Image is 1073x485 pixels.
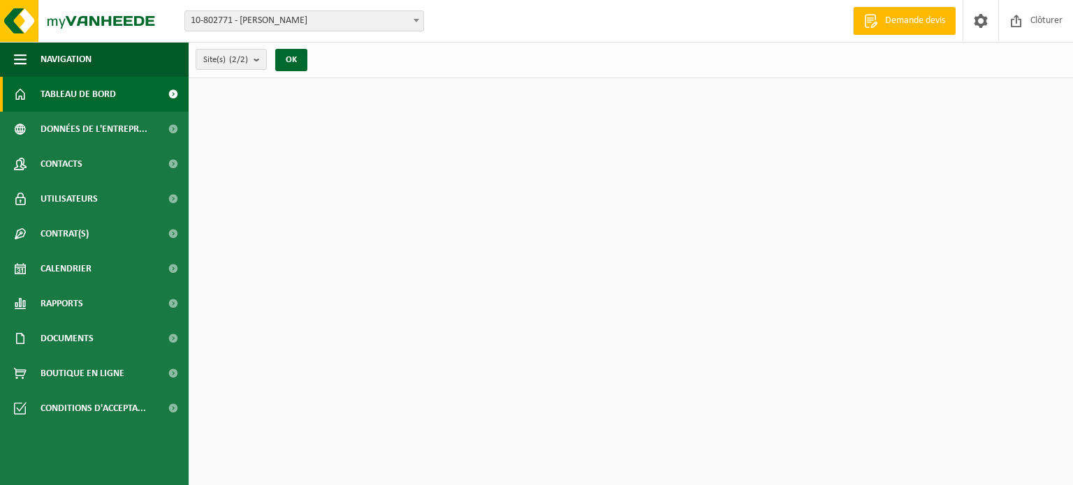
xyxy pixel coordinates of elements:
a: Demande devis [853,7,956,35]
span: Contacts [41,147,82,181]
span: Utilisateurs [41,181,98,216]
span: 10-802771 - PEETERS CEDRIC - BONCELLES [185,11,423,31]
span: Conditions d'accepta... [41,391,146,426]
span: Données de l'entrepr... [41,112,147,147]
span: Site(s) [203,50,248,70]
span: Rapports [41,286,83,321]
span: Boutique en ligne [41,356,124,391]
button: Site(s)(2/2) [196,49,267,70]
span: 10-802771 - PEETERS CEDRIC - BONCELLES [184,10,424,31]
button: OK [275,49,307,71]
count: (2/2) [229,55,248,64]
span: Demande devis [882,14,949,28]
span: Calendrier [41,251,92,286]
span: Tableau de bord [41,77,116,112]
span: Contrat(s) [41,216,89,251]
span: Documents [41,321,94,356]
span: Navigation [41,42,92,77]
